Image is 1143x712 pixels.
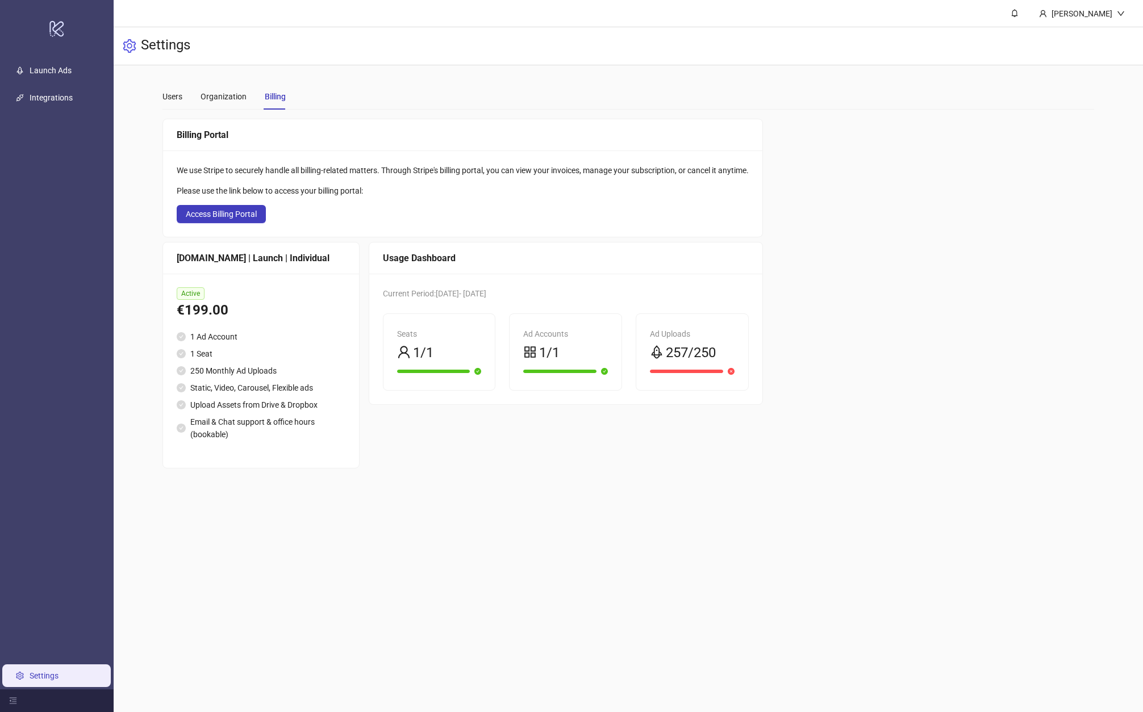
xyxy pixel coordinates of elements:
[177,349,186,358] span: check-circle
[9,697,17,705] span: menu-fold
[650,328,735,340] div: Ad Uploads
[30,66,72,75] a: Launch Ads
[1011,9,1019,17] span: bell
[177,164,749,177] div: We use Stripe to securely handle all billing-related matters. Through Stripe's billing portal, yo...
[383,289,486,298] span: Current Period: [DATE] - [DATE]
[666,342,716,364] span: 257/250
[728,368,735,375] span: close-circle
[177,382,345,394] li: Static, Video, Carousel, Flexible ads
[523,345,537,359] span: appstore
[539,342,560,364] span: 1/1
[123,39,136,53] span: setting
[177,347,345,360] li: 1 Seat
[1117,10,1125,18] span: down
[30,93,73,102] a: Integrations
[1047,7,1117,20] div: [PERSON_NAME]
[177,416,345,441] li: Email & Chat support & office hours (bookable)
[1039,10,1047,18] span: user
[177,251,345,265] div: [DOMAIN_NAME] | Launch | Individual
[177,185,749,197] div: Please use the link below to access your billing portal:
[177,300,345,321] div: €199.00
[265,90,286,103] div: Billing
[177,332,186,341] span: check-circle
[601,368,608,375] span: check-circle
[397,328,482,340] div: Seats
[383,251,749,265] div: Usage Dashboard
[177,399,345,411] li: Upload Assets from Drive & Dropbox
[162,90,182,103] div: Users
[177,424,186,433] span: check-circle
[650,345,664,359] span: rocket
[523,328,608,340] div: Ad Accounts
[201,90,247,103] div: Organization
[177,400,186,409] span: check-circle
[177,287,205,300] span: Active
[177,383,186,392] span: check-circle
[177,128,749,142] div: Billing Portal
[474,368,481,375] span: check-circle
[413,342,433,364] span: 1/1
[30,671,59,680] a: Settings
[397,345,411,359] span: user
[177,330,345,343] li: 1 Ad Account
[177,366,186,375] span: check-circle
[141,36,190,56] h3: Settings
[177,205,266,223] button: Access Billing Portal
[186,210,257,219] span: Access Billing Portal
[177,365,345,377] li: 250 Monthly Ad Uploads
